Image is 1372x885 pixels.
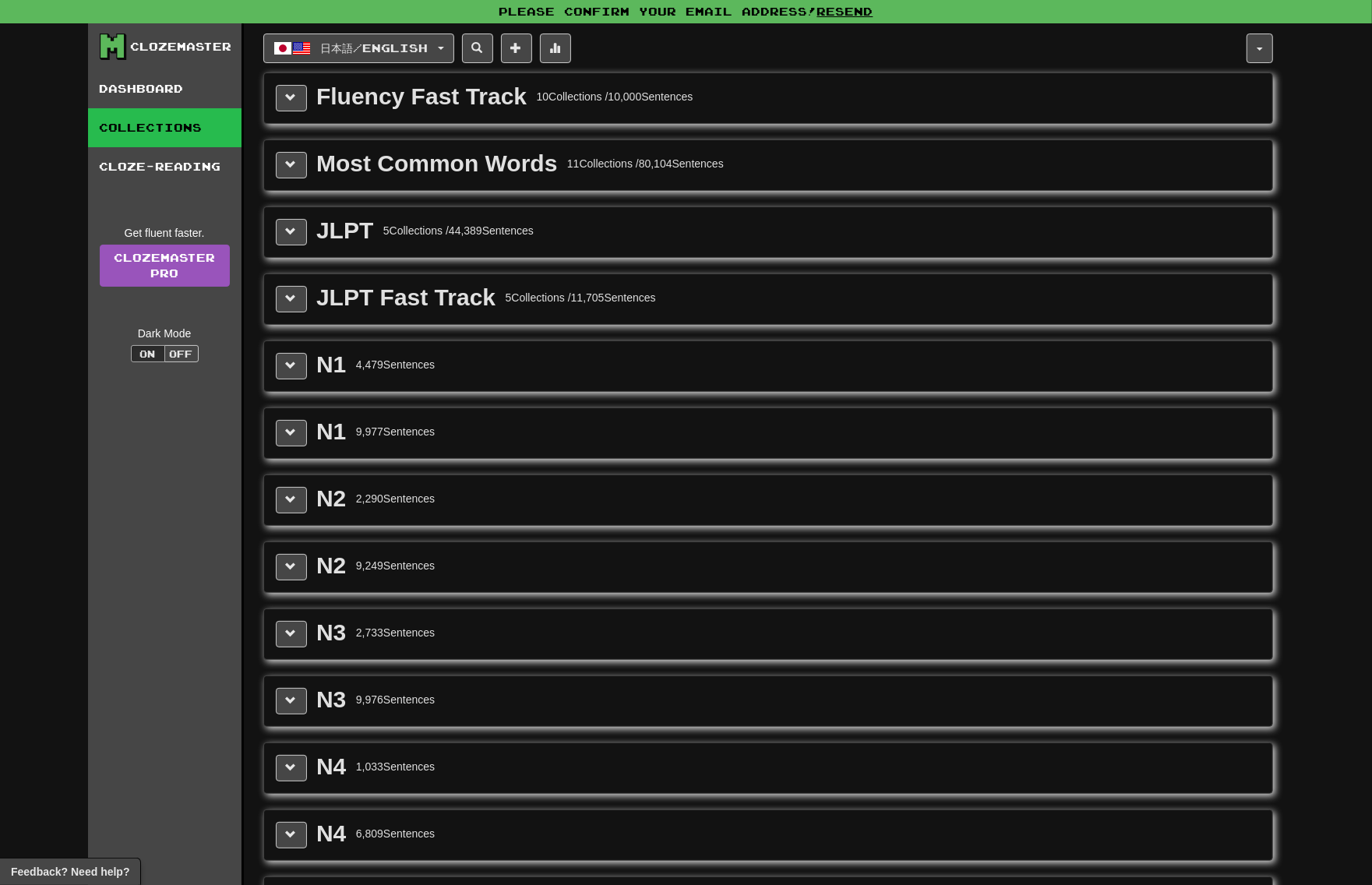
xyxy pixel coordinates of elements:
[88,108,242,147] a: Collections
[462,33,493,63] button: Search sentences
[100,326,230,341] div: Dark Mode
[356,759,435,774] div: 1,033 Sentences
[316,554,346,577] div: N2
[356,625,435,640] div: 2,733 Sentences
[316,822,346,845] div: N4
[316,755,346,778] div: N4
[263,33,454,63] button: 日本語/English
[567,156,724,171] div: 11 Collections / 80,104 Sentences
[88,69,242,108] a: Dashboard
[316,353,346,376] div: N1
[506,290,656,305] div: 5 Collections / 11,705 Sentences
[131,39,232,55] div: Clozemaster
[11,864,129,880] span: Open feedback widget
[316,487,346,510] div: N2
[316,621,346,644] div: N3
[356,692,435,707] div: 9,976 Sentences
[316,688,346,711] div: N3
[501,33,532,63] button: Add sentence to collection
[100,245,230,287] a: ClozemasterPro
[356,357,435,372] div: 4,479 Sentences
[817,5,873,18] a: Resend
[316,152,557,175] div: Most Common Words
[316,85,527,108] div: Fluency Fast Track
[320,41,428,55] span: 日本語 / English
[316,219,373,242] div: JLPT
[316,420,346,443] div: N1
[100,225,230,241] div: Get fluent faster.
[383,223,534,238] div: 5 Collections / 44,389 Sentences
[164,345,199,362] button: Off
[88,147,242,186] a: Cloze-Reading
[131,345,165,362] button: On
[356,826,435,841] div: 6,809 Sentences
[356,424,435,439] div: 9,977 Sentences
[356,558,435,573] div: 9,249 Sentences
[356,491,435,506] div: 2,290 Sentences
[316,286,496,309] div: JLPT Fast Track
[537,89,693,104] div: 10 Collections / 10,000 Sentences
[540,33,571,63] button: More stats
